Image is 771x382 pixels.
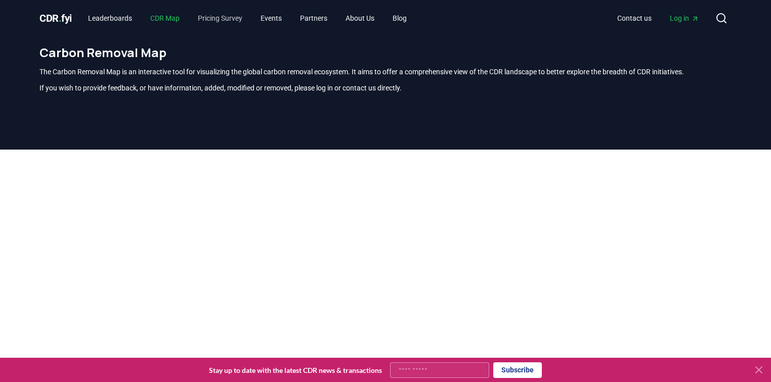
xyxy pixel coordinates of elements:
a: Contact us [609,9,660,27]
a: Log in [662,9,707,27]
a: CDR.fyi [39,11,72,25]
a: Pricing Survey [190,9,250,27]
span: CDR fyi [39,12,72,24]
p: If you wish to provide feedback, or have information, added, modified or removed, please log in o... [39,83,732,93]
nav: Main [80,9,415,27]
a: Partners [292,9,335,27]
span: . [59,12,62,24]
span: Log in [670,13,699,23]
a: Leaderboards [80,9,140,27]
a: Events [252,9,290,27]
a: CDR Map [142,9,188,27]
nav: Main [609,9,707,27]
a: Blog [384,9,415,27]
a: About Us [337,9,382,27]
p: The Carbon Removal Map is an interactive tool for visualizing the global carbon removal ecosystem... [39,67,732,77]
h1: Carbon Removal Map [39,44,732,61]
